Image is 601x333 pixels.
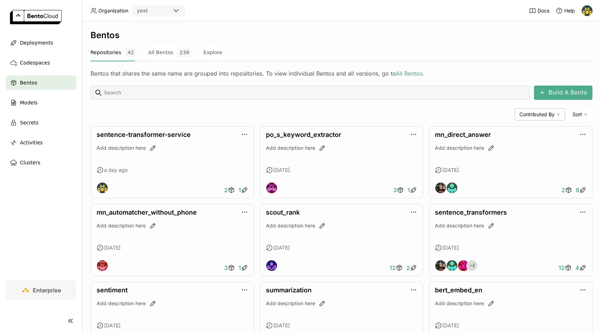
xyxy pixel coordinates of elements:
[97,144,248,152] div: Add description here
[97,260,108,271] img: Marton Wernigg
[273,167,290,173] span: [DATE]
[405,261,419,275] a: 2
[148,7,149,15] input: Selected yext.
[266,209,300,216] a: scout_rank
[266,286,312,294] a: summarization
[435,222,586,229] div: Add description here
[97,209,197,216] a: mn_automatcher_without_phone
[237,183,250,197] a: 1
[91,43,137,61] button: Repositories
[91,70,592,77] div: Bentos that shares the same name are grouped into repositories. To view individual Bentos and all...
[406,183,419,197] a: 1
[435,260,446,271] img: Ryan Pope
[442,322,459,329] span: [DATE]
[20,98,37,107] span: Models
[204,43,222,61] button: Explore
[391,183,406,197] a: 3
[91,30,592,41] div: Bentos
[576,186,579,194] span: 8
[534,86,592,100] button: Build A Bento
[447,260,457,271] img: Midu Szabo
[582,5,592,16] img: Demeter Dobos
[519,111,555,118] span: Contributed By
[273,322,290,329] span: [DATE]
[572,111,582,118] span: Sort
[125,48,137,57] span: 42
[407,186,410,194] span: 1
[568,108,592,121] div: Sort
[266,183,277,193] img: Vera Almady-Palotai
[388,261,405,275] a: 12
[6,116,76,130] a: Secrets
[97,300,248,307] div: Add description here
[6,76,76,90] a: Bentos
[177,48,192,57] span: 239
[435,144,586,152] div: Add description here
[222,261,237,275] a: 3
[6,56,76,70] a: Codespaces
[238,186,241,194] span: 1
[529,7,549,14] a: Docs
[222,183,237,197] a: 2
[574,261,588,275] a: 4
[20,118,38,127] span: Secrets
[98,7,128,14] span: Organization
[538,7,549,14] span: Docs
[435,300,586,307] div: Add description here
[266,300,417,307] div: Add description here
[561,186,565,194] span: 2
[557,261,574,275] a: 12
[556,7,575,14] div: Help
[20,158,40,167] span: Clusters
[224,186,228,194] span: 2
[442,167,459,173] span: [DATE]
[458,260,469,271] img: Tímea Bélteki
[20,39,53,47] span: Deployments
[137,7,148,14] div: yext
[103,87,527,98] input: Search
[396,70,422,77] a: All Bentos
[238,264,241,271] span: 1
[435,183,446,193] img: Ryan Pope
[266,260,277,271] img: Sneha Kuchipudi
[266,131,341,138] a: po_s_keyword_extractor
[6,135,76,150] a: Activities
[273,245,290,251] span: [DATE]
[390,264,396,271] span: 12
[6,36,76,50] a: Deployments
[97,131,191,138] a: sentence-transformer-service
[575,264,579,271] span: 4
[224,264,228,271] span: 3
[266,144,417,152] div: Add description here
[97,183,108,193] img: Demeter Dobos
[6,155,76,170] a: Clusters
[447,183,457,193] img: Midu Szabo
[33,287,61,294] span: Enterprise
[237,261,250,275] a: 1
[564,7,575,14] span: Help
[6,280,76,300] a: Enterprise
[393,186,397,194] span: 3
[266,222,417,229] div: Add description here
[574,183,588,197] a: 8
[148,43,192,61] button: All Bentos
[515,108,565,121] div: Contributed By
[104,322,120,329] span: [DATE]
[466,260,478,271] div: + 4
[435,209,507,216] a: sentence_transformers
[10,10,62,24] img: logo
[97,222,248,229] div: Add description here
[6,96,76,110] a: Models
[20,58,50,67] span: Codespaces
[20,138,43,147] span: Activities
[97,286,128,294] a: sentiment
[20,78,37,87] span: Bentos
[435,286,482,294] a: bert_embed_en
[435,131,491,138] a: mn_direct_answer
[104,167,128,173] span: a day ago
[560,183,574,197] a: 2
[406,264,410,271] span: 2
[442,245,459,251] span: [DATE]
[104,245,120,251] span: [DATE]
[559,264,565,271] span: 12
